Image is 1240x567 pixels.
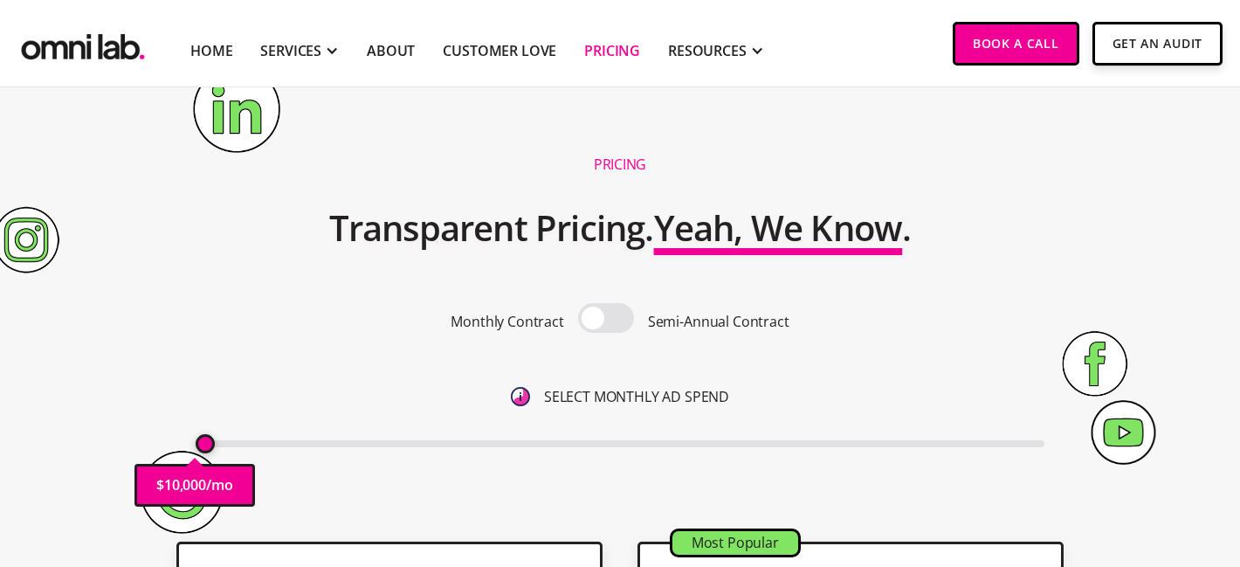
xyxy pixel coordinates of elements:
p: $ [156,474,164,497]
div: SERVICES [260,40,321,61]
div: RESOURCES [668,40,747,61]
a: Customer Love [443,40,556,61]
a: home [17,22,148,65]
p: /mo [206,474,233,497]
a: About [367,40,415,61]
a: Home [190,40,232,61]
img: 6410812402e99d19b372aa32_omni-nav-info.svg [511,387,530,406]
img: Omni Lab: B2B SaaS Demand Generation Agency [17,22,148,65]
p: 10,000 [164,474,206,497]
h2: Transparent Pricing. . [329,197,912,259]
div: Most Popular [672,531,798,555]
a: Book a Call [953,22,1079,66]
span: Yeah, We Know [654,204,903,252]
p: SELECT MONTHLY AD SPEND [544,385,729,409]
iframe: Chat Widget [926,364,1240,567]
p: Monthly Contract [451,310,563,334]
a: Get An Audit [1092,22,1223,66]
p: Semi-Annual Contract [648,310,789,334]
a: Pricing [584,40,640,61]
h1: Pricing [594,156,646,174]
